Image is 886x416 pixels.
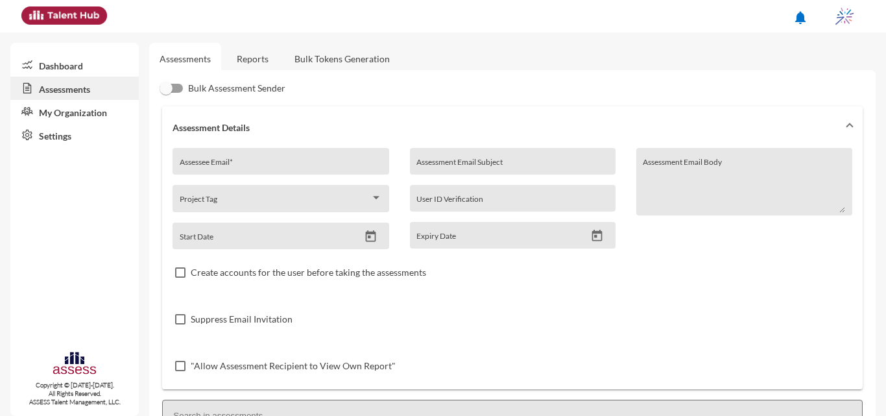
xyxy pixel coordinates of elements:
button: Open calendar [586,229,608,243]
mat-expansion-panel-header: Assessment Details [162,106,863,148]
a: My Organization [10,100,139,123]
span: Bulk Assessment Sender [188,80,285,96]
a: Assessments [10,77,139,100]
a: Dashboard [10,53,139,77]
p: Copyright © [DATE]-[DATE]. All Rights Reserved. ASSESS Talent Management, LLC. [10,381,139,406]
a: Settings [10,123,139,147]
button: Open calendar [359,230,382,243]
a: Assessments [160,53,211,64]
a: Bulk Tokens Generation [284,43,400,75]
mat-icon: notifications [793,10,808,25]
span: Create accounts for the user before taking the assessments [191,265,426,280]
a: Reports [226,43,279,75]
img: assesscompany-logo.png [52,350,97,378]
span: "Allow Assessment Recipient to View Own Report" [191,358,396,374]
div: Assessment Details [162,148,863,389]
mat-panel-title: Assessment Details [173,122,837,133]
span: Suppress Email Invitation [191,312,293,327]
